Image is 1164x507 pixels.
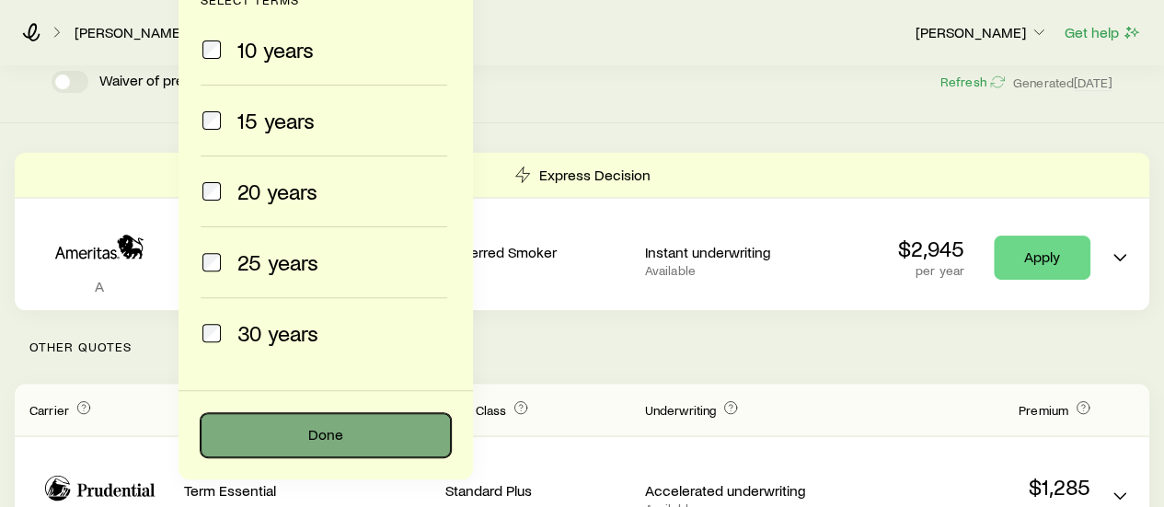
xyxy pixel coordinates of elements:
[99,71,250,93] p: Waiver of premium rider
[1019,402,1068,418] span: Premium
[645,243,830,261] p: Instant underwriting
[916,23,1048,41] p: [PERSON_NAME]
[1074,75,1112,91] span: [DATE]
[939,74,1005,91] button: Refresh
[445,481,630,500] p: Standard Plus
[898,236,964,261] p: $2,945
[1013,75,1112,91] span: Generated
[1064,22,1142,43] button: Get help
[29,402,69,418] span: Carrier
[15,153,1149,310] div: Term quotes
[202,40,221,59] input: 10 years
[184,481,431,500] p: Term Essential
[29,277,169,295] p: A
[645,402,717,418] span: Underwriting
[445,243,630,261] p: Preferred Smoker
[898,263,964,278] p: per year
[915,22,1049,44] button: [PERSON_NAME]
[844,474,1090,500] p: $1,285
[539,166,651,184] p: Express Decision
[645,263,830,278] p: Available
[15,310,1149,384] p: Other Quotes
[645,481,830,500] p: Accelerated underwriting
[237,37,314,63] span: 10 years
[445,402,507,418] span: Rate Class
[994,236,1090,280] a: Apply
[74,24,186,41] a: [PERSON_NAME]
